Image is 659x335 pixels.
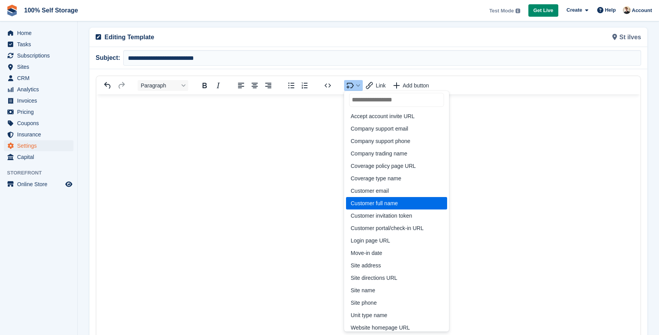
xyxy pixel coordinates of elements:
span: Coupons [17,118,64,129]
div: Company support email [346,122,447,135]
div: Customer portal/check-in URL [346,222,447,234]
a: menu [4,84,73,95]
img: Oliver [623,6,631,14]
span: Invoices [17,95,64,106]
a: menu [4,106,73,117]
div: Site name [351,286,444,295]
span: Get Live [533,7,553,14]
span: Link [376,82,386,89]
button: Italic [212,80,225,91]
span: Home [17,28,64,38]
span: Test Mode [489,7,514,15]
div: Customer email [346,185,447,197]
a: menu [4,129,73,140]
span: Create [566,6,582,14]
a: menu [4,118,73,129]
div: Customer invitation token [351,211,444,220]
div: Site phone [346,297,447,309]
a: menu [4,73,73,84]
div: Site name [346,284,447,297]
a: Get Live [528,4,558,17]
div: Company support phone [346,135,447,147]
button: Align center [248,80,261,91]
a: menu [4,50,73,61]
div: Login page URL [346,234,447,247]
button: Insert merge tag [344,80,363,91]
div: Site address [351,261,444,270]
span: Subscriptions [17,50,64,61]
button: Bold [198,80,211,91]
div: Customer invitation token [346,209,447,222]
button: Block Paragraph [138,80,188,91]
button: Source code [321,80,334,91]
div: Customer full name [351,199,444,208]
div: Accept account invite URL [351,112,444,121]
span: Insurance [17,129,64,140]
a: menu [4,61,73,72]
button: Insert a call-to-action button [390,80,433,91]
a: menu [4,95,73,106]
span: Sites [17,61,64,72]
div: Company support email [351,124,444,133]
div: Website homepage URL [351,323,444,332]
div: Accept account invite URL [346,110,447,122]
span: Help [605,6,616,14]
div: Customer full name [346,197,447,209]
span: Account [632,7,652,14]
div: Company trading name [351,149,444,158]
span: Storefront [7,169,77,177]
div: Site directions URL [346,272,447,284]
div: Company support phone [351,136,444,146]
span: Subject: [96,53,123,63]
span: Pricing [17,106,64,117]
div: Coverage type name [351,174,444,183]
span: Settings [17,140,64,151]
button: Align left [234,80,248,91]
a: 100% Self Storage [21,4,81,17]
div: Company trading name [346,147,447,160]
span: Online Store [17,179,64,190]
a: menu [4,179,73,190]
button: Redo [115,80,128,91]
img: icon-info-grey-7440780725fd019a000dd9b08b2336e03edf1995a4989e88bcd33f0948082b44.svg [516,9,520,13]
a: menu [4,140,73,151]
div: Unit type name [346,309,447,321]
a: menu [4,28,73,38]
span: Add button [403,82,429,89]
a: Preview store [64,180,73,189]
div: Move-in date [346,247,447,259]
button: Insert link with variable [363,80,389,91]
span: Analytics [17,84,64,95]
span: Tasks [17,39,64,50]
div: Site phone [351,298,444,307]
button: Bullet list [285,80,298,91]
span: CRM [17,73,64,84]
button: Undo [101,80,114,91]
span: Paragraph [141,82,179,89]
div: Website homepage URL [346,321,447,334]
a: menu [4,152,73,162]
a: menu [4,39,73,50]
div: Coverage type name [346,172,447,185]
div: Site address [346,259,447,272]
div: Site directions URL [351,273,444,283]
button: Align right [262,80,275,91]
img: stora-icon-8386f47178a22dfd0bd8f6a31ec36ba5ce8667c1dd55bd0f319d3a0aa187defe.svg [6,5,18,16]
div: St iIves [369,28,646,47]
div: Coverage policy page URL [346,160,447,172]
div: Move-in date [351,248,444,258]
div: Customer email [351,186,444,195]
div: Login page URL [351,236,444,245]
p: Editing Template [105,33,364,42]
div: Coverage policy page URL [351,161,444,171]
div: Customer portal/check-in URL [351,223,444,233]
span: Capital [17,152,64,162]
div: Unit type name [351,311,444,320]
button: Numbered list [298,80,311,91]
